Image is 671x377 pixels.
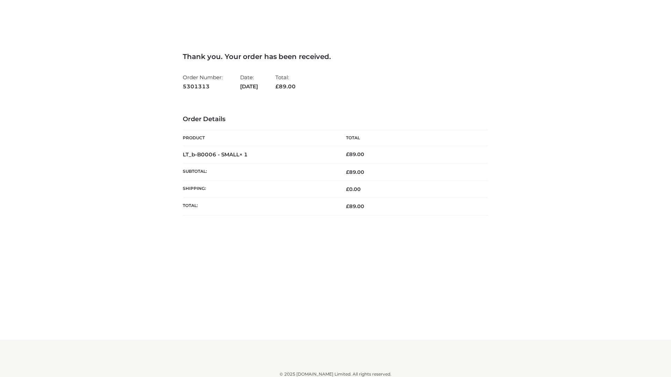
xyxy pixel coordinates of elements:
[183,130,335,146] th: Product
[239,151,248,158] strong: × 1
[275,71,296,93] li: Total:
[240,82,258,91] strong: [DATE]
[183,181,335,198] th: Shipping:
[183,52,488,61] h3: Thank you. Your order has been received.
[240,71,258,93] li: Date:
[335,130,488,146] th: Total
[346,151,364,157] bdi: 89.00
[183,116,488,123] h3: Order Details
[346,186,361,192] bdi: 0.00
[183,151,248,158] strong: LT_b-B0006 - SMALL
[346,203,364,209] span: 89.00
[275,83,279,90] span: £
[183,82,223,91] strong: 5301313
[183,198,335,215] th: Total:
[183,163,335,180] th: Subtotal:
[346,203,349,209] span: £
[346,186,349,192] span: £
[346,151,349,157] span: £
[346,169,349,175] span: £
[346,169,364,175] span: 89.00
[275,83,296,90] span: 89.00
[183,71,223,93] li: Order Number:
